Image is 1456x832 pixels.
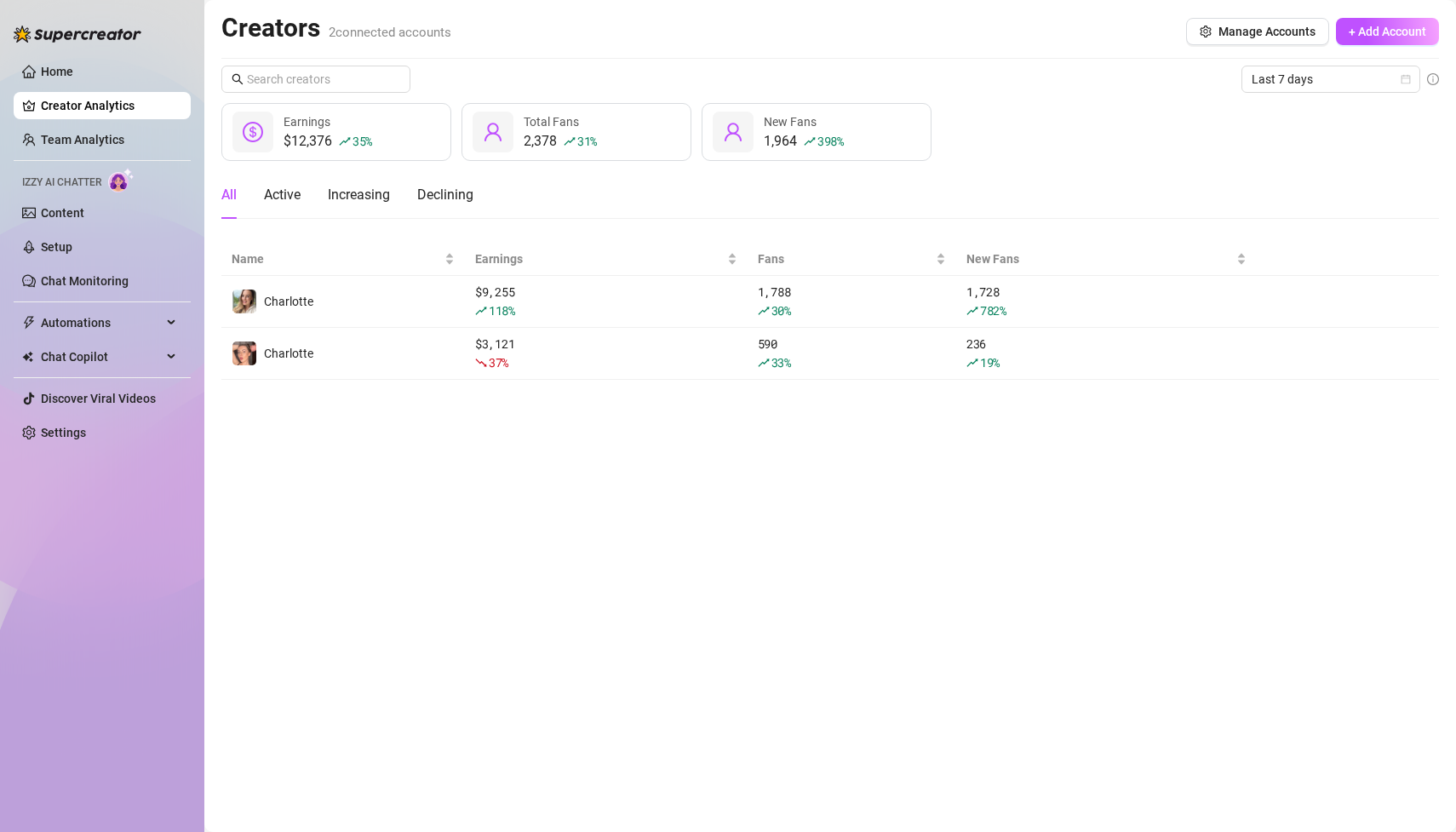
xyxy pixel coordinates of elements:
[41,309,162,336] span: Automations
[764,131,844,152] div: 1,964
[771,302,791,318] span: 30 %
[564,135,576,147] span: rise
[41,240,72,254] a: Setup
[22,316,36,330] span: thunderbolt
[489,302,515,318] span: 118 %
[41,206,84,220] a: Content
[329,25,451,40] span: 2 connected accounts
[264,295,313,308] span: Charlotte
[475,250,724,268] span: Earnings
[41,343,162,370] span: Chat Copilot
[1398,774,1439,815] iframe: Intercom live chat
[264,347,313,360] span: Charlotte
[804,135,816,147] span: rise
[980,302,1006,318] span: 782 %
[1427,73,1439,85] span: info-circle
[748,243,956,276] th: Fans
[817,133,844,149] span: 398 %
[221,185,237,205] div: All
[1200,26,1212,37] span: setting
[489,354,508,370] span: 37 %
[1218,25,1316,38] span: Manage Accounts
[980,354,1000,370] span: 19 %
[247,70,387,89] input: Search creators
[764,115,817,129] span: New Fans
[232,73,244,85] span: search
[483,122,503,142] span: user
[1336,18,1439,45] button: + Add Account
[577,133,597,149] span: 31 %
[243,122,263,142] span: dollar-circle
[475,335,737,372] div: $ 3,121
[758,335,946,372] div: 590
[966,335,1246,372] div: 236
[1401,74,1411,84] span: calendar
[41,274,129,288] a: Chat Monitoring
[417,185,473,205] div: Declining
[723,122,743,142] span: user
[284,115,330,129] span: Earnings
[475,357,487,369] span: fall
[475,305,487,317] span: rise
[22,351,33,363] img: Chat Copilot
[524,115,579,129] span: Total Fans
[328,185,390,205] div: Increasing
[232,341,256,365] img: Charlotte
[1252,66,1410,92] span: Last 7 days
[232,290,256,313] img: Charlotte
[108,168,135,192] img: AI Chatter
[966,250,1232,268] span: New Fans
[524,131,597,152] div: 2,378
[758,250,932,268] span: Fans
[758,357,770,369] span: rise
[41,392,156,405] a: Discover Viral Videos
[771,354,791,370] span: 33 %
[353,133,372,149] span: 35 %
[232,250,441,268] span: Name
[41,65,73,78] a: Home
[956,243,1256,276] th: New Fans
[966,283,1246,320] div: 1,728
[758,305,770,317] span: rise
[1186,18,1329,45] button: Manage Accounts
[41,92,177,119] a: Creator Analytics
[966,357,978,369] span: rise
[41,426,86,439] a: Settings
[41,133,124,146] a: Team Analytics
[14,26,141,43] img: logo-BBDzfeDw.svg
[465,243,748,276] th: Earnings
[22,175,101,191] span: Izzy AI Chatter
[264,185,301,205] div: Active
[475,283,737,320] div: $ 9,255
[758,283,946,320] div: 1,788
[221,243,465,276] th: Name
[966,305,978,317] span: rise
[284,131,372,152] div: $12,376
[221,12,451,44] h2: Creators
[1349,25,1426,38] span: + Add Account
[339,135,351,147] span: rise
